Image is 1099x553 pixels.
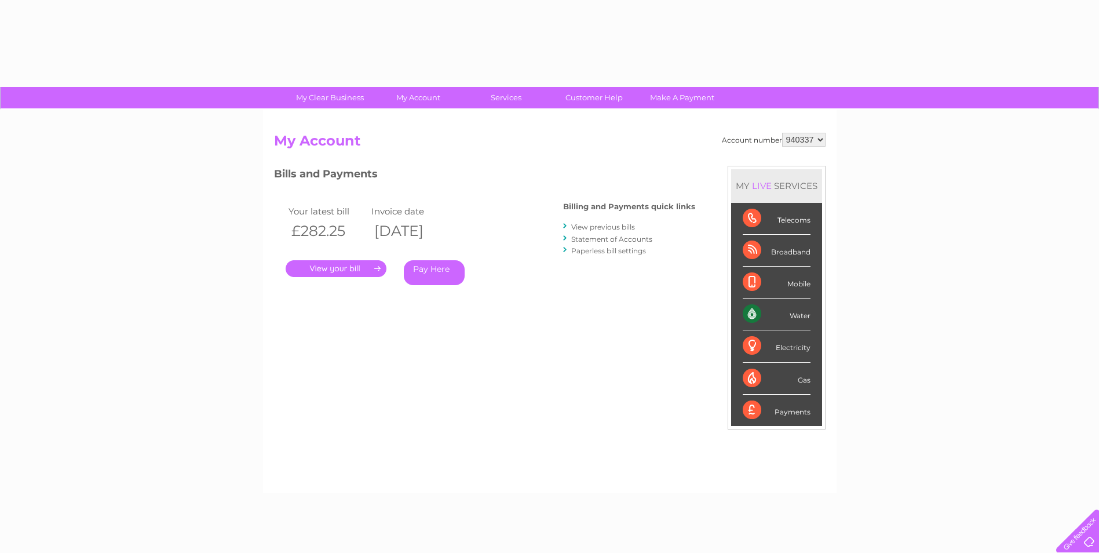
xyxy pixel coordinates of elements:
[571,235,652,243] a: Statement of Accounts
[743,395,810,426] div: Payments
[368,219,452,243] th: [DATE]
[731,169,822,202] div: MY SERVICES
[743,267,810,299] div: Mobile
[282,87,378,108] a: My Clear Business
[563,202,695,211] h4: Billing and Payments quick links
[370,87,466,108] a: My Account
[286,203,369,219] td: Your latest bill
[286,260,386,277] a: .
[571,223,635,231] a: View previous bills
[546,87,642,108] a: Customer Help
[743,330,810,362] div: Electricity
[571,246,646,255] a: Paperless bill settings
[368,203,452,219] td: Invoice date
[743,299,810,330] div: Water
[722,133,826,147] div: Account number
[750,180,774,191] div: LIVE
[274,166,695,186] h3: Bills and Payments
[274,133,826,155] h2: My Account
[743,203,810,235] div: Telecoms
[743,235,810,267] div: Broadband
[634,87,730,108] a: Make A Payment
[743,363,810,395] div: Gas
[404,260,465,285] a: Pay Here
[286,219,369,243] th: £282.25
[458,87,554,108] a: Services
